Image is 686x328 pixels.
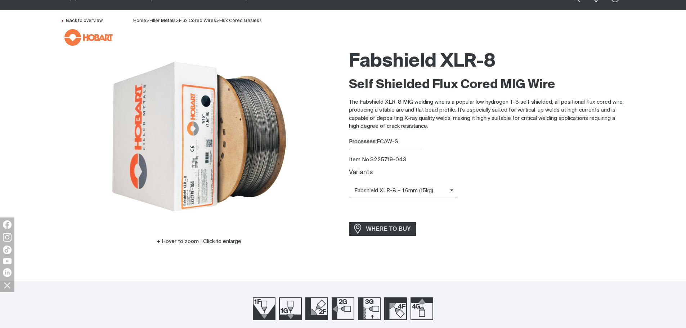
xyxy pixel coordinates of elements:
[3,268,12,277] img: LinkedIn
[179,18,216,23] a: Flux Cored Wires
[332,297,354,320] img: Welding Position 2G
[3,246,12,254] img: TikTok
[216,18,219,23] span: >
[349,222,416,235] a: WHERE TO BUY
[349,187,450,195] span: Fabshield XLR-8 – 1.6mm (15kg)
[349,50,626,73] h1: Fabshield XLR-8
[3,220,12,229] img: Facebook
[61,18,103,23] a: Back to overview
[349,138,626,146] div: FCAW-S
[362,223,416,235] span: WHERE TO BUY
[358,297,381,320] img: Welding Position 3G Up
[279,297,302,320] img: Welding Position 1G
[3,233,12,242] img: Instagram
[3,258,12,264] img: YouTube
[64,29,113,46] img: Hobart
[1,279,13,291] img: hide socials
[384,297,407,320] img: Welding Position 4F
[349,98,626,131] p: The Fabshield XLR-8 MIG welding wire is a popular low hydrogen T-8 self shielded, all positional ...
[349,170,373,176] label: Variants
[411,297,433,320] img: Welding Position 4G
[149,18,176,23] a: Filler Metals
[349,77,626,93] h2: Self Shielded Flux Cored MIG Wire
[146,18,149,23] span: >
[219,18,262,23] a: Flux Cored Gasless
[176,18,179,23] span: >
[305,297,328,320] img: Welding Position 2F
[349,156,626,164] div: Item No. S225719-043
[109,46,289,226] img: Fabshield XLR-8
[133,18,146,23] a: Home
[253,297,275,320] img: Welding Position 1F
[152,237,246,246] button: Hover to zoom | Click to enlarge
[349,139,377,144] strong: Processes:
